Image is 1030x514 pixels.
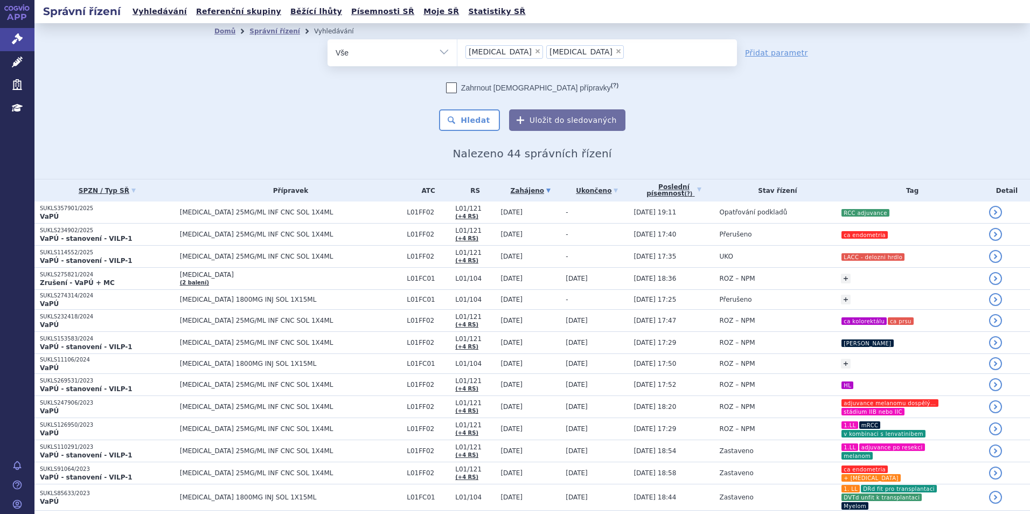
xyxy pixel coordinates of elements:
[989,336,1002,349] a: detail
[841,399,938,407] i: adjuvance melanomu dospělých a dospívajcíích ve věku 12 let a více
[634,296,676,303] span: [DATE] 17:25
[180,425,401,433] span: [MEDICAL_DATA] 25MG/ML INF CNC SOL 1X4ML
[534,48,541,54] span: ×
[989,444,1002,457] a: detail
[40,429,59,437] strong: VaPÚ
[450,179,495,202] th: RS
[40,490,175,497] p: SUKLS85633/2023
[720,469,754,477] span: Zastaveno
[634,275,676,282] span: [DATE] 18:36
[193,4,284,19] a: Referenční skupiny
[841,253,904,261] i: LACC - delozni hrdlo
[446,82,618,93] label: Zahrnout [DEMOGRAPHIC_DATA] přípravky
[566,209,568,216] span: -
[407,381,450,388] span: L01FF02
[180,253,401,260] span: [MEDICAL_DATA] 25MG/ML INF CNC SOL 1X4ML
[40,292,175,300] p: SUKLS274314/2024
[509,109,625,131] button: Uložit do sledovaných
[455,335,495,343] span: L01/121
[40,474,133,481] strong: VaPÚ - stanovení - VILP-1
[40,213,59,220] strong: VaPÚ
[40,399,175,407] p: SUKLS247906/2023
[407,360,450,367] span: L01FC01
[500,317,523,324] span: [DATE]
[407,403,450,411] span: L01FF02
[180,403,401,411] span: [MEDICAL_DATA] 25MG/ML INF CNC SOL 1X4ML
[455,494,495,501] span: L01/104
[634,381,676,388] span: [DATE] 17:52
[34,4,129,19] h2: Správní řízení
[180,296,401,303] span: [MEDICAL_DATA] 1800MG INJ SOL 1X15ML
[841,452,873,460] i: melanom
[989,293,1002,306] a: detail
[40,356,175,364] p: SUKLS11106/2024
[40,183,175,198] a: SPZN / Typ SŘ
[720,381,755,388] span: ROZ – NPM
[407,447,450,455] span: L01FF02
[861,485,937,492] i: DRd fit pro transplantaci
[989,314,1002,327] a: detail
[40,300,59,308] strong: VaPÚ
[40,313,175,321] p: SUKLS232418/2024
[249,27,300,35] a: Správní řízení
[859,443,925,451] i: adjuvance po resekci
[314,23,368,39] li: Vyhledávání
[407,231,450,238] span: L01FF02
[180,339,401,346] span: [MEDICAL_DATA] 25MG/ML INF CNC SOL 1X4ML
[500,209,523,216] span: [DATE]
[455,249,495,256] span: L01/121
[841,295,851,304] a: +
[989,400,1002,413] a: detail
[566,381,588,388] span: [DATE]
[500,425,523,433] span: [DATE]
[720,425,755,433] span: ROZ – NPM
[465,4,528,19] a: Statistiky SŘ
[841,231,888,239] i: ca endometria
[455,322,478,328] a: (+4 RS)
[841,339,893,347] i: [PERSON_NAME]
[40,321,59,329] strong: VaPÚ
[500,183,560,198] a: Zahájeno
[180,280,209,286] a: (2 balení)
[566,339,588,346] span: [DATE]
[455,377,495,385] span: L01/121
[40,279,115,287] strong: Zrušení - VaPÚ + MC
[287,4,345,19] a: Běžící lhůty
[401,179,450,202] th: ATC
[500,275,523,282] span: [DATE]
[40,443,175,451] p: SUKLS110291/2023
[500,253,523,260] span: [DATE]
[40,257,133,265] strong: VaPÚ - stanovení - VILP-1
[720,275,755,282] span: ROZ – NPM
[720,339,755,346] span: ROZ – NPM
[40,343,133,351] strong: VaPÚ - stanovení - VILP-1
[720,209,788,216] span: Opatřování podkladů
[40,227,175,234] p: SUKLS234902/2025
[634,403,676,411] span: [DATE] 18:20
[348,4,417,19] a: Písemnosti SŘ
[407,209,450,216] span: L01FF02
[841,430,925,437] i: v kombinaci s lenvatinibem
[615,48,622,54] span: ×
[40,377,175,385] p: SUKLS269531/2023
[129,4,190,19] a: Vyhledávání
[720,317,755,324] span: ROZ – NPM
[841,274,851,283] a: +
[175,179,401,202] th: Přípravek
[455,258,478,263] a: (+4 RS)
[888,317,914,325] i: ca prsu
[720,403,755,411] span: ROZ – NPM
[455,474,478,480] a: (+4 RS)
[40,271,175,279] p: SUKLS275821/2024
[720,296,752,303] span: Přerušeno
[455,466,495,473] span: L01/121
[841,474,901,482] i: + [MEDICAL_DATA]
[989,422,1002,435] a: detail
[566,317,588,324] span: [DATE]
[500,231,523,238] span: [DATE]
[500,360,523,367] span: [DATE]
[40,205,175,212] p: SUKLS357901/2025
[720,360,755,367] span: ROZ – NPM
[634,494,676,501] span: [DATE] 18:44
[841,209,889,217] i: RCC adjuvance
